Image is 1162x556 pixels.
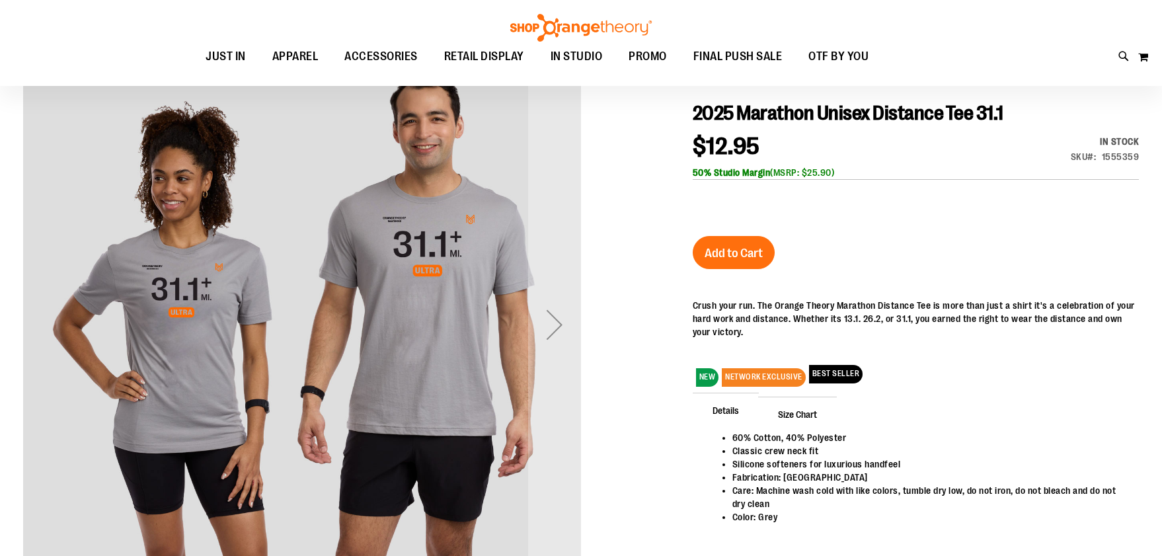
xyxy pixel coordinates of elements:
li: 60% Cotton, 40% Polyester [732,431,1126,444]
li: Silicone softeners for luxurious handfeel [732,457,1126,471]
div: (MSRP: $25.90) [693,166,1139,179]
span: Add to Cart [705,246,763,260]
span: 2025 Marathon Unisex Distance Tee 31.1 [693,102,1003,124]
li: Fabrication: [GEOGRAPHIC_DATA] [732,471,1126,484]
span: JUST IN [206,42,246,71]
img: Shop Orangetheory [508,14,654,42]
span: $12.95 [693,133,760,160]
li: Care: Machine wash cold with like colors, tumble dry low, do not iron, do not bleach and do not d... [732,484,1126,510]
span: RETAIL DISPLAY [444,42,524,71]
li: Color: Grey [732,510,1126,524]
div: Availability [1071,135,1140,148]
span: NEW [696,368,719,386]
strong: SKU [1071,151,1097,162]
span: APPAREL [272,42,319,71]
div: In stock [1071,135,1140,148]
span: OTF BY YOU [808,42,869,71]
span: Size Chart [758,397,837,431]
span: PROMO [629,42,667,71]
span: NETWORK EXCLUSIVE [722,368,806,386]
span: FINAL PUSH SALE [693,42,783,71]
div: 1555359 [1102,150,1140,163]
span: IN STUDIO [551,42,603,71]
span: Details [693,393,759,427]
span: ACCESSORIES [344,42,418,71]
span: BEST SELLER [809,365,863,383]
button: Add to Cart [693,236,775,269]
b: 50% Studio Margin [693,167,771,178]
li: Classic crew neck fit [732,444,1126,457]
p: Crush your run. The Orange Theory Marathon Distance Tee is more than just a shirt it's a celebrat... [693,299,1139,338]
